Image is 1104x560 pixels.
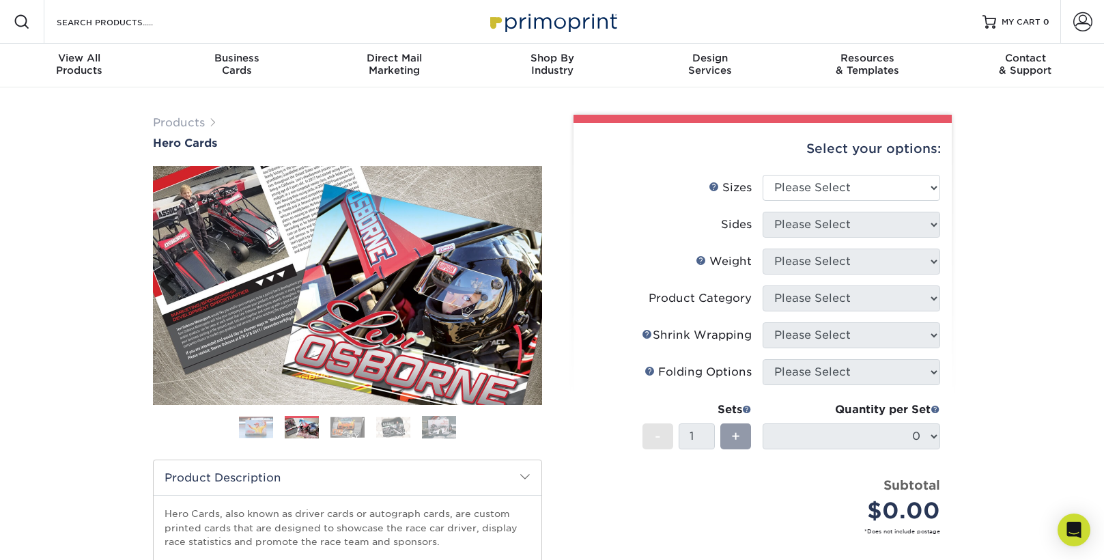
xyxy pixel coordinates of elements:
a: Hero Cards [153,137,542,150]
img: Hero Cards 04 [376,417,410,438]
div: Shrink Wrapping [642,327,752,344]
img: Hero Cards 02 [285,418,319,439]
span: Contact [946,52,1104,64]
div: Select your options: [584,123,941,175]
div: Product Category [649,290,752,307]
h2: Product Description [154,460,541,495]
span: Direct Mail [315,52,473,64]
div: Sides [721,216,752,233]
a: Shop ByIndustry [473,44,631,87]
img: Hero Cards 01 [239,417,273,438]
small: *Does not include postage [595,527,940,535]
img: Hero Cards 02 [153,166,542,405]
span: - [655,426,661,447]
a: Contact& Support [946,44,1104,87]
img: Hero Cards 05 [422,415,456,439]
input: SEARCH PRODUCTS..... [55,14,188,30]
div: Open Intercom Messenger [1058,514,1090,546]
div: Sets [642,402,752,418]
span: Resources [789,52,946,64]
a: BusinessCards [158,44,315,87]
img: Primoprint [484,7,621,36]
span: + [731,426,740,447]
div: $0.00 [773,494,940,527]
div: Services [631,52,789,76]
div: Weight [696,253,752,270]
a: DesignServices [631,44,789,87]
span: Shop By [473,52,631,64]
strong: Subtotal [883,477,940,492]
span: MY CART [1002,16,1041,28]
span: Design [631,52,789,64]
span: Business [158,52,315,64]
div: Quantity per Set [763,402,940,418]
a: Products [153,116,205,129]
span: 0 [1043,17,1049,27]
div: Industry [473,52,631,76]
div: & Support [946,52,1104,76]
div: Sizes [709,180,752,196]
div: Marketing [315,52,473,76]
img: Hero Cards 03 [330,417,365,438]
a: Resources& Templates [789,44,946,87]
a: Direct MailMarketing [315,44,473,87]
div: Folding Options [645,364,752,380]
div: & Templates [789,52,946,76]
div: Cards [158,52,315,76]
